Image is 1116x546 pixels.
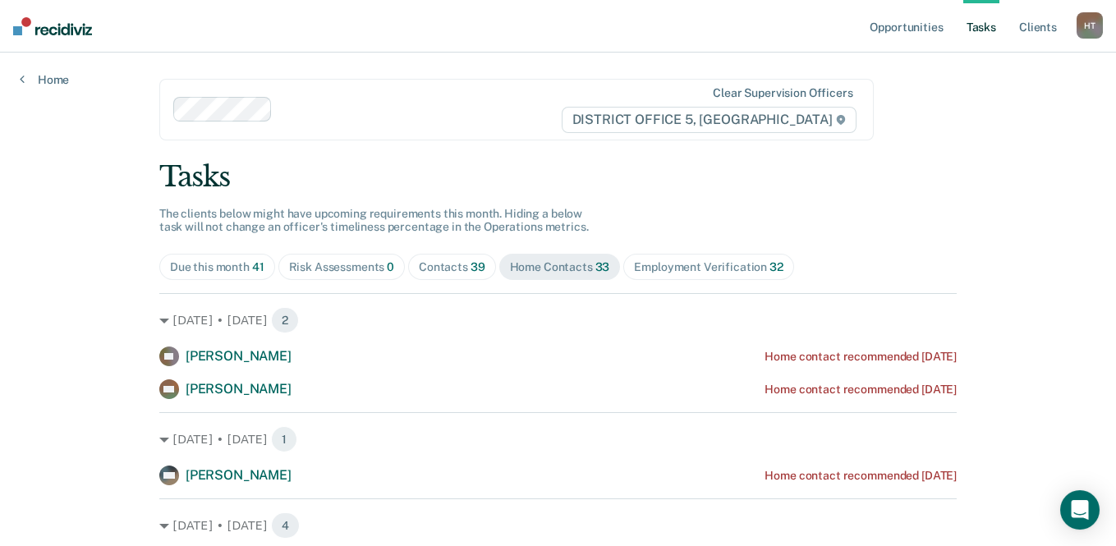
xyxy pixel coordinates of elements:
[387,260,394,273] span: 0
[186,348,292,364] span: [PERSON_NAME]
[471,260,485,273] span: 39
[159,426,957,452] div: [DATE] • [DATE] 1
[713,86,852,100] div: Clear supervision officers
[289,260,395,274] div: Risk Assessments
[20,72,69,87] a: Home
[170,260,264,274] div: Due this month
[252,260,264,273] span: 41
[186,467,292,483] span: [PERSON_NAME]
[595,260,610,273] span: 33
[271,426,297,452] span: 1
[271,307,299,333] span: 2
[13,17,92,35] img: Recidiviz
[765,383,957,397] div: Home contact recommended [DATE]
[634,260,783,274] div: Employment Verification
[1077,12,1103,39] div: H T
[186,381,292,397] span: [PERSON_NAME]
[159,207,589,234] span: The clients below might have upcoming requirements this month. Hiding a below task will not chang...
[159,307,957,333] div: [DATE] • [DATE] 2
[419,260,485,274] div: Contacts
[1060,490,1100,530] div: Open Intercom Messenger
[765,350,957,364] div: Home contact recommended [DATE]
[510,260,610,274] div: Home Contacts
[1077,12,1103,39] button: HT
[159,512,957,539] div: [DATE] • [DATE] 4
[765,469,957,483] div: Home contact recommended [DATE]
[159,160,957,194] div: Tasks
[562,107,857,133] span: DISTRICT OFFICE 5, [GEOGRAPHIC_DATA]
[769,260,783,273] span: 32
[271,512,300,539] span: 4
